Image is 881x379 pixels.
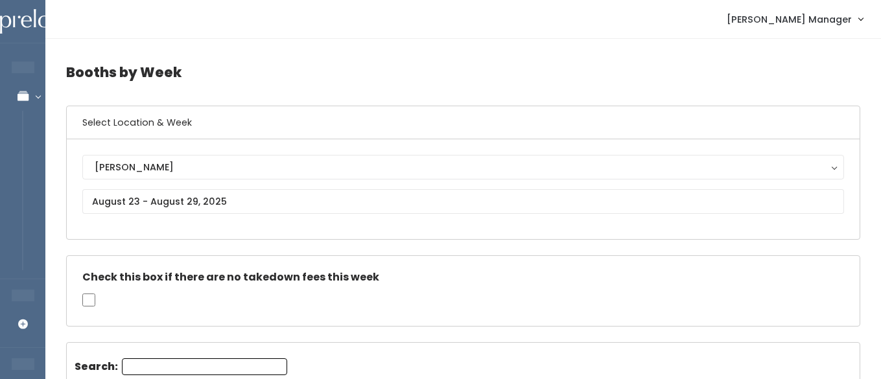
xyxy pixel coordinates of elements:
a: [PERSON_NAME] Manager [714,5,876,33]
button: [PERSON_NAME] [82,155,844,179]
input: August 23 - August 29, 2025 [82,189,844,214]
span: [PERSON_NAME] Manager [727,12,852,27]
div: [PERSON_NAME] [95,160,832,174]
input: Search: [122,358,287,375]
h5: Check this box if there are no takedown fees this week [82,271,844,283]
h6: Select Location & Week [67,106,860,139]
h4: Booths by Week [66,54,860,90]
label: Search: [75,358,287,375]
